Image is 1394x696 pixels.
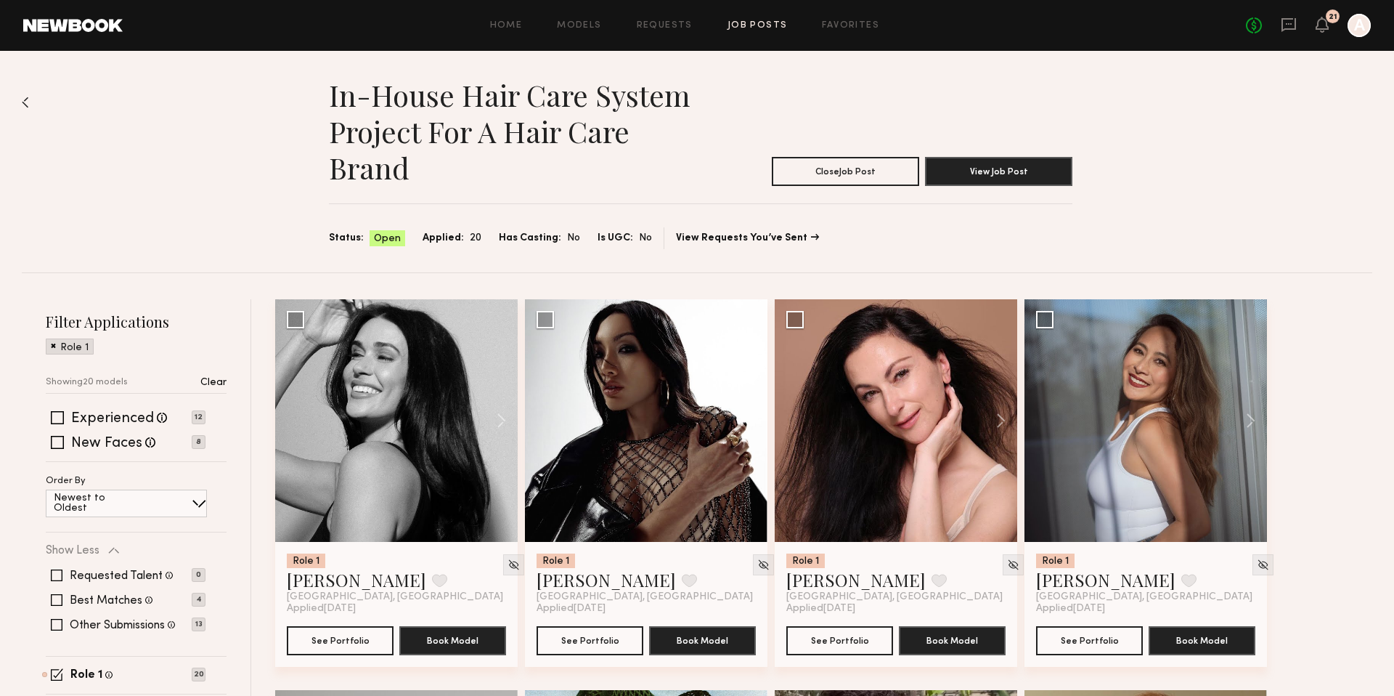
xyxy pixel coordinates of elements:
[287,626,394,655] button: See Portfolio
[1036,603,1255,615] div: Applied [DATE]
[287,591,503,603] span: [GEOGRAPHIC_DATA], [GEOGRAPHIC_DATA]
[192,435,205,449] p: 8
[899,626,1006,655] button: Book Model
[567,230,580,246] span: No
[423,230,464,246] span: Applied:
[1007,559,1019,571] img: Unhide Model
[192,593,205,607] p: 4
[537,591,753,603] span: [GEOGRAPHIC_DATA], [GEOGRAPHIC_DATA]
[598,230,633,246] span: Is UGC:
[399,634,506,646] a: Book Model
[649,634,756,646] a: Book Model
[46,545,99,557] p: Show Less
[46,312,227,331] h2: Filter Applications
[192,410,205,424] p: 12
[1348,14,1371,37] a: A
[70,595,142,607] label: Best Matches
[537,554,575,568] div: Role 1
[786,626,893,655] button: See Portfolio
[1149,626,1255,655] button: Book Model
[649,626,756,655] button: Book Model
[637,21,693,31] a: Requests
[70,670,102,681] label: Role 1
[786,591,1003,603] span: [GEOGRAPHIC_DATA], [GEOGRAPHIC_DATA]
[71,437,142,451] label: New Faces
[399,626,506,655] button: Book Model
[676,233,819,243] a: View Requests You’ve Sent
[508,559,520,571] img: Unhide Model
[786,603,1006,615] div: Applied [DATE]
[329,77,701,186] h1: In-House Hair Care System Project for a Hair Care Brand
[71,412,154,426] label: Experienced
[470,230,481,246] span: 20
[639,230,652,246] span: No
[772,157,919,186] button: CloseJob Post
[925,157,1072,186] button: View Job Post
[1036,591,1252,603] span: [GEOGRAPHIC_DATA], [GEOGRAPHIC_DATA]
[899,634,1006,646] a: Book Model
[192,618,205,631] p: 13
[22,97,29,108] img: Back to previous page
[499,230,561,246] span: Has Casting:
[537,603,756,615] div: Applied [DATE]
[757,559,770,571] img: Unhide Model
[537,626,643,655] button: See Portfolio
[490,21,523,31] a: Home
[192,568,205,582] p: 0
[374,232,401,246] span: Open
[287,603,506,615] div: Applied [DATE]
[46,378,128,387] p: Showing 20 models
[786,568,926,591] a: [PERSON_NAME]
[54,493,140,514] p: Newest to Oldest
[200,378,227,388] p: Clear
[287,554,325,568] div: Role 1
[70,570,163,582] label: Requested Talent
[287,568,426,591] a: [PERSON_NAME]
[786,554,825,568] div: Role 1
[1036,554,1075,568] div: Role 1
[192,668,205,681] p: 20
[727,21,788,31] a: Job Posts
[822,21,879,31] a: Favorites
[1329,13,1337,21] div: 21
[1036,626,1143,655] button: See Portfolio
[60,343,89,353] p: Role 1
[537,568,676,591] a: [PERSON_NAME]
[1036,568,1175,591] a: [PERSON_NAME]
[329,230,364,246] span: Status:
[1257,559,1269,571] img: Unhide Model
[70,620,165,631] label: Other Submissions
[557,21,601,31] a: Models
[46,477,86,486] p: Order By
[1149,634,1255,646] a: Book Model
